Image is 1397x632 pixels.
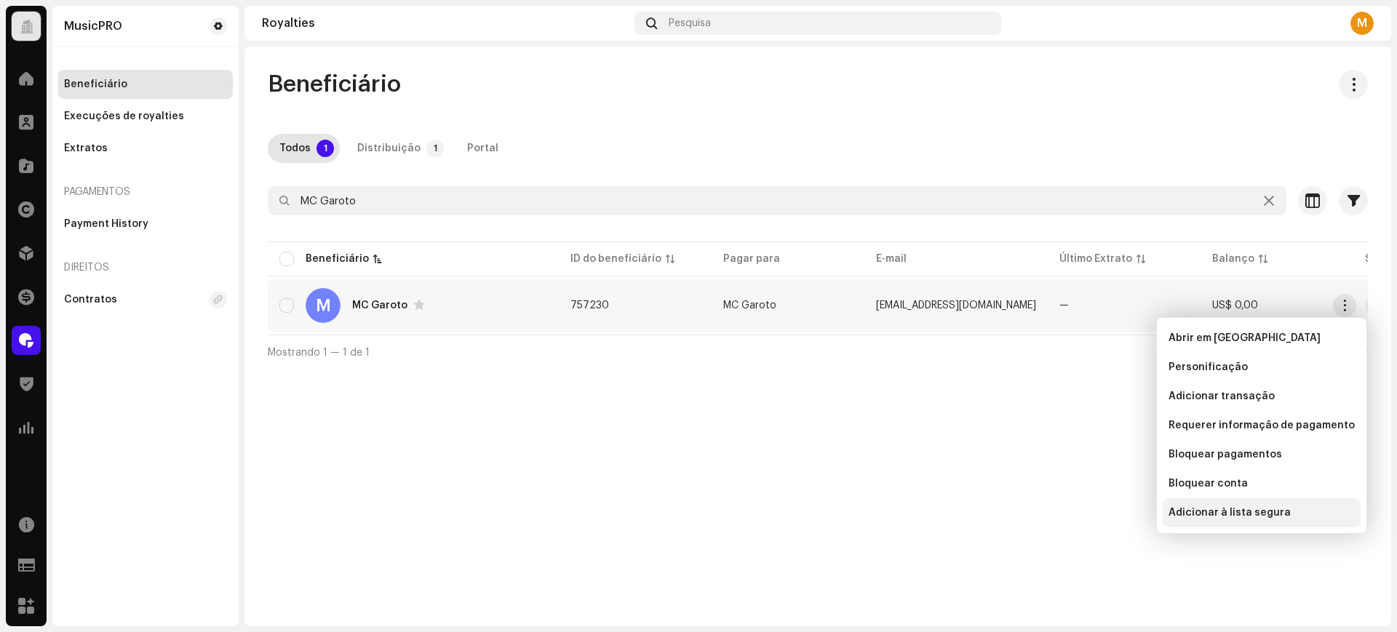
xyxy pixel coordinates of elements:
[268,70,401,99] span: Beneficiário
[64,111,184,122] div: Execuções de royalties
[723,300,776,311] span: MC Garoto
[1169,420,1355,431] span: Requerer informação de pagamento
[262,17,629,29] div: Royalties
[58,209,233,239] re-m-nav-item: Payment History
[1169,449,1282,460] span: Bloquear pagamentos
[268,186,1286,215] input: Pesquisa
[279,134,311,163] div: Todos
[357,134,421,163] div: Distribuição
[64,20,122,32] div: MusicPRO
[58,134,233,163] re-m-nav-item: Extratos
[1169,361,1248,373] span: Personificação
[426,140,444,157] p-badge: 1
[1059,300,1069,311] span: —
[64,294,117,305] div: Contratos
[1169,332,1321,344] span: Abrir em [GEOGRAPHIC_DATA]
[1169,507,1291,519] span: Adicionar à lista segura
[1059,252,1132,266] div: Último Extrato
[64,143,108,154] div: Extratos
[64,218,148,230] div: Payment History
[58,175,233,209] re-a-nav-header: Pagamentos
[352,300,407,311] div: MC Garoto
[570,252,661,266] div: ID do beneficiário
[58,285,233,314] re-m-nav-item: Contratos
[306,288,341,323] div: M
[58,250,233,285] re-a-nav-header: Direitos
[268,348,370,358] span: Mostrando 1 — 1 de 1
[317,140,334,157] p-badge: 1
[1350,12,1374,35] div: M
[64,79,127,90] div: Beneficiário
[1212,300,1258,311] span: US$ 0,00
[58,70,233,99] re-m-nav-item: Beneficiário
[58,102,233,131] re-m-nav-item: Execuções de royalties
[1212,252,1254,266] div: Balanço
[1169,391,1275,402] span: Adicionar transação
[1169,478,1248,489] span: Bloquear conta
[669,17,711,29] span: Pesquisa
[876,300,1036,311] span: ti+rev+H8RppG@musicpro.live
[467,134,498,163] div: Portal
[306,252,369,266] div: Beneficiário
[570,300,609,311] span: 757230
